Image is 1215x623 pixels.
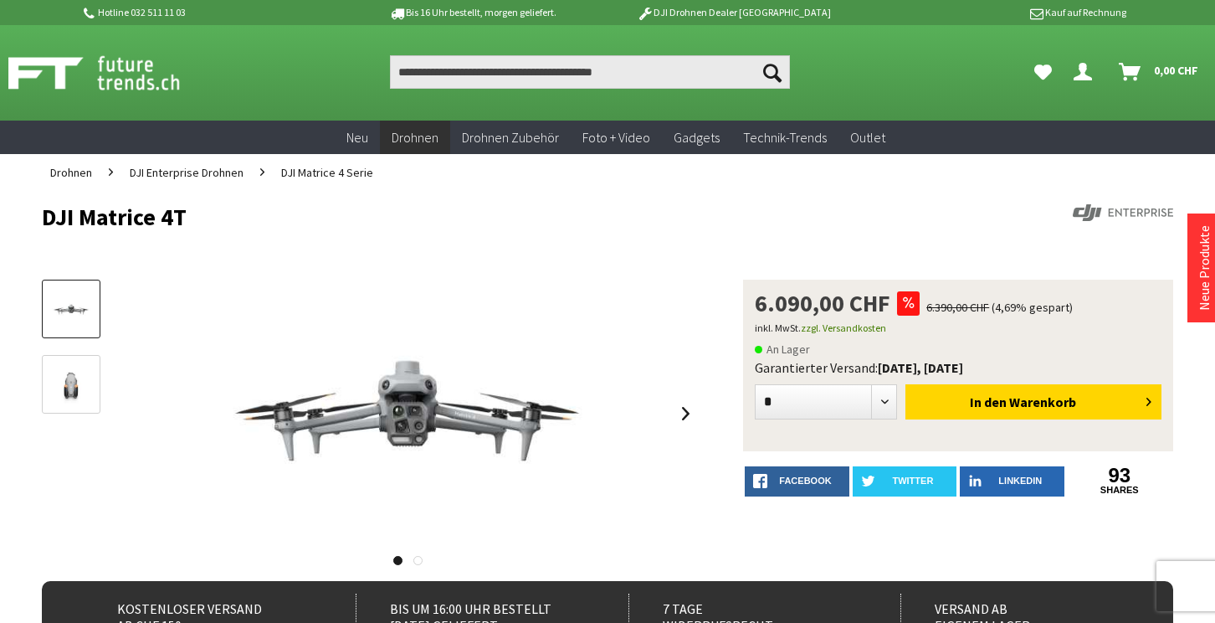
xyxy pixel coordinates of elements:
[170,280,645,548] img: DJI Matrice 4T
[731,121,838,155] a: Technik-Trends
[281,165,373,180] span: DJI Matrice 4 Serie
[992,300,1073,315] span: (4,69% gespart)
[745,466,848,497] a: facebook
[755,359,1161,376] div: Garantierter Versand:
[960,466,1064,497] a: LinkedIn
[130,165,244,180] span: DJI Enterprise Drohnen
[779,476,831,486] span: facebook
[662,121,731,155] a: Gadgets
[892,476,933,486] span: twitter
[926,300,989,315] span: 6.390,00 CHF
[905,384,1161,420] button: In den Warenkorb
[450,121,571,155] a: Drohnen Zubehör
[864,3,1125,23] p: Kauf auf Rechnung
[1073,204,1173,221] img: DJI Enterprise
[121,154,252,191] a: DJI Enterprise Drohnen
[743,129,827,146] span: Technik-Trends
[80,3,341,23] p: Hotline 032 511 11 03
[1154,57,1198,84] span: 0,00 CHF
[1112,55,1207,89] a: Warenkorb
[346,129,368,146] span: Neu
[50,165,92,180] span: Drohnen
[801,322,886,334] a: zzgl. Versandkosten
[273,154,382,191] a: DJI Matrice 4 Serie
[755,339,810,359] span: An Lager
[1068,466,1171,485] a: 93
[390,55,790,89] input: Produkt, Marke, Kategorie, EAN, Artikelnummer…
[970,394,1007,410] span: In den
[1196,225,1212,311] a: Neue Produkte
[878,359,963,376] b: [DATE], [DATE]
[335,121,380,155] a: Neu
[838,121,897,155] a: Outlet
[850,129,885,146] span: Outlet
[462,129,559,146] span: Drohnen Zubehör
[341,3,602,23] p: Bis 16 Uhr bestellt, morgen geliefert.
[1026,55,1060,89] a: Meine Favoriten
[582,129,650,146] span: Foto + Video
[603,3,864,23] p: DJI Drohnen Dealer [GEOGRAPHIC_DATA]
[1009,394,1076,410] span: Warenkorb
[8,52,217,94] img: Shop Futuretrends - zur Startseite wechseln
[1068,485,1171,496] a: shares
[380,121,450,155] a: Drohnen
[998,476,1042,486] span: LinkedIn
[674,129,720,146] span: Gadgets
[392,129,438,146] span: Drohnen
[42,154,100,191] a: Drohnen
[755,318,1161,338] p: inkl. MwSt.
[571,121,662,155] a: Foto + Video
[47,296,95,324] img: Vorschau: DJI Matrice 4T
[755,291,890,315] span: 6.090,00 CHF
[1067,55,1105,89] a: Dein Konto
[42,204,947,229] h1: DJI Matrice 4T
[755,55,790,89] button: Suchen
[853,466,956,497] a: twitter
